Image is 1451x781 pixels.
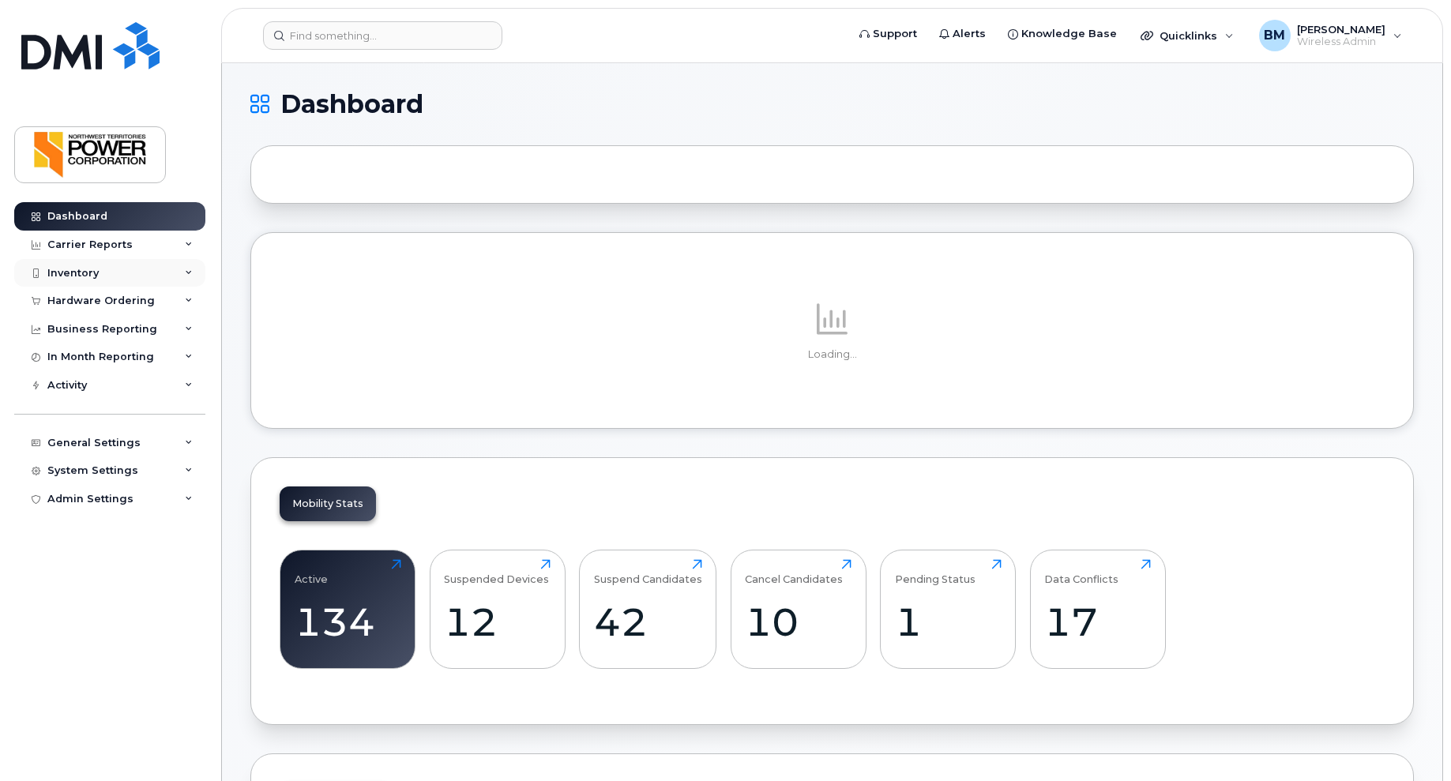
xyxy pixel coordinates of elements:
[1044,559,1118,585] div: Data Conflicts
[295,559,328,585] div: Active
[1044,599,1151,645] div: 17
[745,559,851,660] a: Cancel Candidates10
[280,92,423,116] span: Dashboard
[594,559,702,660] a: Suspend Candidates42
[295,559,401,660] a: Active134
[594,559,702,585] div: Suspend Candidates
[295,599,401,645] div: 134
[895,559,1002,660] a: Pending Status1
[745,559,843,585] div: Cancel Candidates
[444,559,549,585] div: Suspended Devices
[1044,559,1151,660] a: Data Conflicts17
[895,599,1002,645] div: 1
[745,599,851,645] div: 10
[444,559,551,660] a: Suspended Devices12
[895,559,975,585] div: Pending Status
[594,599,702,645] div: 42
[280,347,1385,362] p: Loading...
[444,599,551,645] div: 12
